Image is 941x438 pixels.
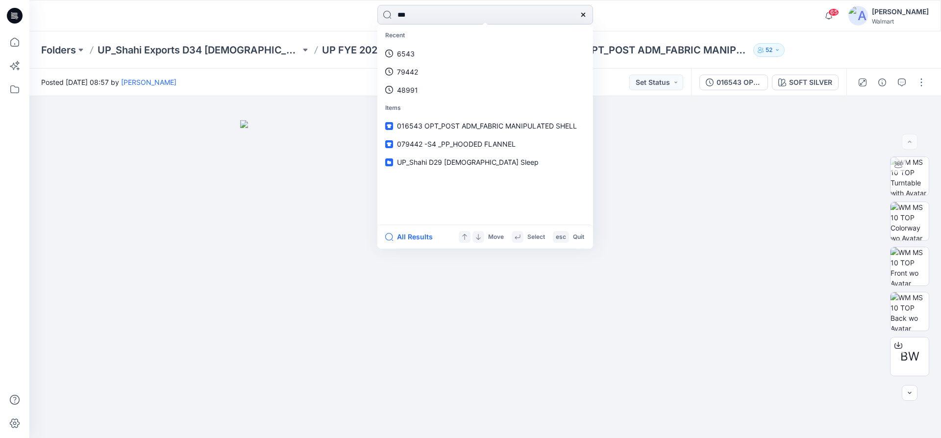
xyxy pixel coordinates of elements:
a: 79442 [379,63,591,81]
p: Move [488,232,504,242]
a: Folders [41,43,76,57]
span: BW [900,348,919,365]
button: All Results [385,231,439,243]
span: Posted [DATE] 08:57 by [41,77,176,87]
p: 6543 [397,49,415,59]
img: avatar [848,6,868,26]
p: Quit [573,232,584,242]
div: [PERSON_NAME] [872,6,929,18]
img: WM MS 10 TOP Back wo Avatar [891,292,929,331]
p: esc [556,232,566,242]
span: 65 [828,8,839,16]
img: WM MS 10 TOP Front wo Avatar [891,247,929,285]
div: SOFT SILVER [789,77,832,88]
div: 016543 OPT_POST ADM_FABRIC MANIPULATED SHELL [717,77,762,88]
button: SOFT SILVER [772,75,839,90]
div: Walmart [872,18,929,25]
a: 079442 -S4 _PP_HOODED FLANNEL [379,135,591,153]
span: 016543 OPT_POST ADM_FABRIC MANIPULATED SHELL [397,122,577,130]
button: Details [874,75,890,90]
span: 079442 -S4 _PP_HOODED FLANNEL [397,140,516,148]
p: Recent [379,26,591,45]
span: UP_Shahi D29 [DEMOGRAPHIC_DATA] Sleep [397,158,539,166]
p: 48991 [397,85,418,95]
img: WM MS 10 TOP Turntable with Avatar [891,157,929,195]
a: UP_Shahi Exports D34 [DEMOGRAPHIC_DATA] Tops [98,43,300,57]
a: UP FYE 2027 S1 D34 [DEMOGRAPHIC_DATA] Woven Tops [322,43,525,57]
a: [PERSON_NAME] [121,78,176,86]
a: 016543 OPT_POST ADM_FABRIC MANIPULATED SHELL [379,117,591,135]
a: 6543 [379,45,591,63]
p: Items [379,99,591,117]
a: UP_Shahi D29 [DEMOGRAPHIC_DATA] Sleep [379,153,591,171]
p: 016543 OPT_POST ADM_FABRIC MANIPULATED SHELL [546,43,749,57]
p: 79442 [397,67,418,77]
button: 52 [753,43,785,57]
button: 016543 OPT_POST ADM_FABRIC MANIPULATED SHELL [699,75,768,90]
p: Select [527,232,545,242]
p: 52 [766,45,772,55]
a: 48991 [379,81,591,99]
img: WM MS 10 TOP Colorway wo Avatar [891,202,929,240]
